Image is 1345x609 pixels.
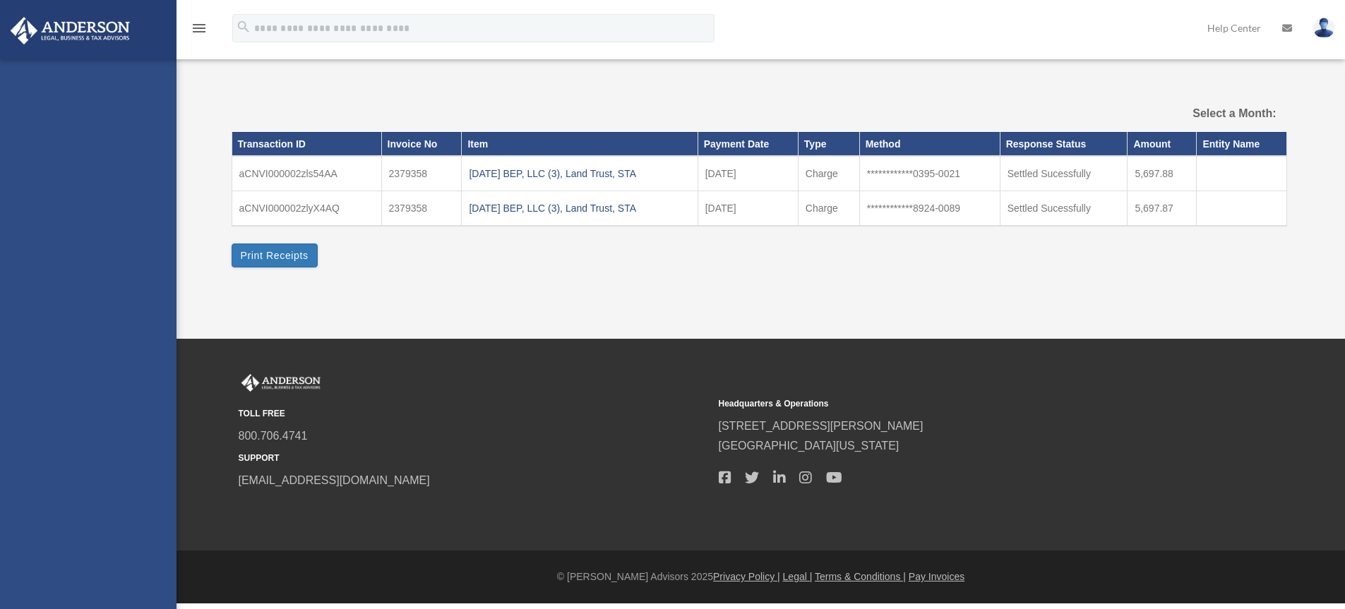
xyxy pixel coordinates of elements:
[798,191,859,227] td: Charge
[232,156,381,191] td: aCNVI000002zls54AA
[381,156,462,191] td: 2379358
[698,191,798,227] td: [DATE]
[469,198,690,218] div: [DATE] BEP, LLC (3), Land Trust, STA
[236,19,251,35] i: search
[6,17,134,44] img: Anderson Advisors Platinum Portal
[698,156,798,191] td: [DATE]
[1000,132,1128,156] th: Response Status
[1121,104,1276,123] label: Select a Month:
[719,397,1189,411] small: Headquarters & Operations
[232,132,381,156] th: Transaction ID
[1128,132,1197,156] th: Amount
[381,132,462,156] th: Invoice No
[239,451,709,466] small: SUPPORT
[239,474,430,486] a: [EMAIL_ADDRESS][DOMAIN_NAME]
[783,571,813,582] a: Legal |
[1197,132,1286,156] th: Entity Name
[719,420,923,432] a: [STREET_ADDRESS][PERSON_NAME]
[798,132,859,156] th: Type
[1000,156,1128,191] td: Settled Sucessfully
[462,132,698,156] th: Item
[1128,191,1197,227] td: 5,697.87
[815,571,906,582] a: Terms & Conditions |
[239,374,323,392] img: Anderson Advisors Platinum Portal
[177,568,1345,586] div: © [PERSON_NAME] Advisors 2025
[859,132,1000,156] th: Method
[1000,191,1128,227] td: Settled Sucessfully
[239,406,709,421] small: TOLL FREE
[469,164,690,183] div: [DATE] BEP, LLC (3), Land Trust, STA
[698,132,798,156] th: Payment Date
[191,20,208,37] i: menu
[1128,156,1197,191] td: 5,697.88
[232,191,381,227] td: aCNVI000002zlyX4AQ
[191,25,208,37] a: menu
[232,243,318,267] button: Print Receipts
[1313,18,1334,38] img: User Pic
[719,440,899,452] a: [GEOGRAPHIC_DATA][US_STATE]
[713,571,780,582] a: Privacy Policy |
[381,191,462,227] td: 2379358
[798,156,859,191] td: Charge
[239,430,308,442] a: 800.706.4741
[909,571,964,582] a: Pay Invoices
